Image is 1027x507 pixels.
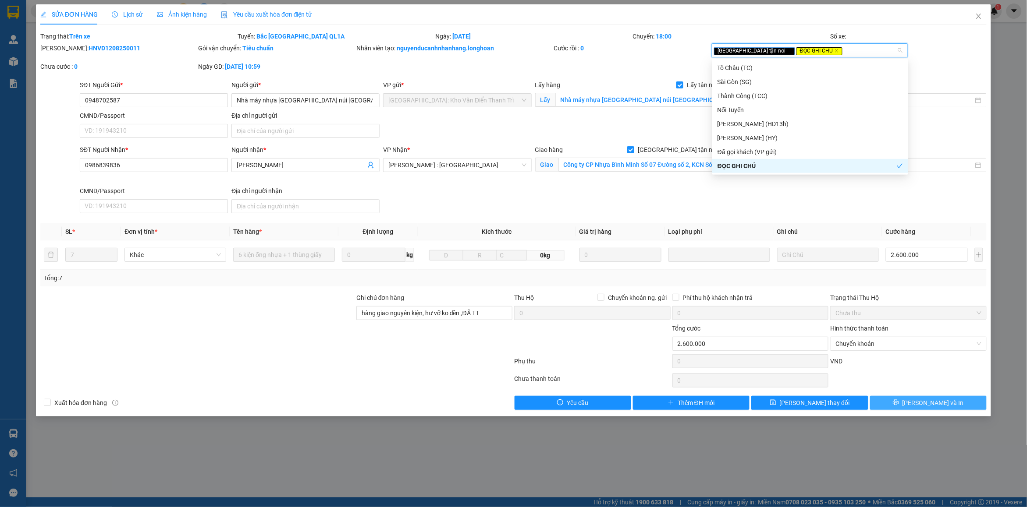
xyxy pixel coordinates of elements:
span: save [770,399,776,406]
div: SĐT Người Nhận [80,145,228,155]
th: Loại phụ phí [665,223,774,240]
b: nguyenducanhnhanhang.longhoan [397,45,494,52]
span: clock-circle [112,11,118,18]
img: icon [221,11,228,18]
span: Chuyển khoản ng. gửi [604,293,671,303]
span: user-add [367,162,374,169]
span: info-circle [112,400,118,406]
input: VD: Bàn, Ghế [233,248,335,262]
div: Huy Dương (HD13h) [712,117,908,131]
input: Ghi Chú [777,248,879,262]
div: Địa chỉ người gửi [231,111,380,120]
div: Chuyến: [632,32,830,41]
div: Tuyến: [237,32,435,41]
span: Cước hàng [886,228,916,235]
span: VND [830,358,842,365]
span: Hà Nội: Kho Văn Điển Thanh Trì [388,94,526,107]
span: close [835,49,839,53]
span: kg [405,248,414,262]
input: Ngày lấy [844,95,974,105]
span: Lấy hàng [535,81,561,88]
div: Phụ thu [513,356,671,372]
span: Yêu cầu [567,398,588,408]
div: Người gửi [231,80,380,90]
div: Tô Châu (TC) [712,61,908,75]
span: VP Nhận [383,146,407,153]
span: Thêm ĐH mới [678,398,714,408]
span: 0kg [527,250,564,261]
div: CMND/Passport [80,186,228,196]
input: C [496,250,527,261]
b: [DATE] 10:59 [225,63,260,70]
div: Cước rồi : [554,43,710,53]
div: Gói vận chuyển: [198,43,354,53]
input: Lấy tận nơi [555,93,721,107]
div: Hoàng Yến (HY) [712,131,908,145]
div: SĐT Người Gửi [80,80,228,90]
span: check [897,163,903,169]
input: R [463,250,497,261]
span: Chuyển khoản [835,337,981,350]
th: Ghi chú [774,223,882,240]
div: Trạng thái: [39,32,237,41]
div: Trạng thái Thu Hộ [830,293,986,303]
button: plusThêm ĐH mới [633,396,750,410]
span: Giao hàng [535,146,563,153]
button: Close [967,4,991,29]
div: CMND/Passport [80,111,228,120]
div: Sài Gòn (SG) [718,77,903,87]
label: Hình thức thanh toán [830,325,888,332]
div: Nhân viên tạo: [356,43,552,53]
b: 0 [581,45,584,52]
span: Xuất hóa đơn hàng [51,398,110,408]
input: Ngày giao [844,160,974,170]
span: close [975,13,982,20]
div: VP gửi [383,80,531,90]
span: [GEOGRAPHIC_DATA] tận nơi [714,47,795,55]
div: Chưa cước : [40,62,196,71]
div: Đã gọi khách (VP gửi) [712,145,908,159]
span: printer [893,399,899,406]
input: D [429,250,463,261]
b: Bắc [GEOGRAPHIC_DATA] QL1A [257,33,345,40]
input: Địa chỉ của người gửi [231,124,380,138]
b: 0 [74,63,78,70]
div: Ngày: [434,32,632,41]
button: printer[PERSON_NAME] và In [870,396,987,410]
input: Địa chỉ của người nhận [231,199,380,213]
b: Tiêu chuẩn [242,45,274,52]
span: Ảnh kiện hàng [157,11,207,18]
div: Số xe: [829,32,987,41]
div: Sài Gòn (SG) [712,75,908,89]
span: Phí thu hộ khách nhận trả [679,293,757,303]
span: Hồ Chí Minh : Kho Quận 12 [388,158,526,172]
span: exclamation-circle [557,399,563,406]
span: ĐỌC GHI CHÚ [796,47,842,55]
span: Yêu cầu xuất hóa đơn điện tử [221,11,313,18]
span: Lịch sử [112,11,143,18]
div: ĐỌC GHI CHÚ [718,161,897,171]
b: 18:00 [656,33,672,40]
span: Thu Hộ [514,294,534,301]
input: 0 [579,248,661,262]
b: Trên xe [69,33,90,40]
span: SL [65,228,72,235]
b: HNVD1208250011 [89,45,140,52]
span: Giá trị hàng [579,228,612,235]
div: Nối Tuyến [718,105,903,115]
label: Ghi chú đơn hàng [356,294,405,301]
input: Giao tận nơi [558,158,721,172]
div: Tô Châu (TC) [718,63,903,73]
span: [GEOGRAPHIC_DATA] tận nơi [634,145,721,155]
span: SỬA ĐƠN HÀNG [40,11,98,18]
input: Ghi chú đơn hàng [356,306,512,320]
div: Nối Tuyến [712,103,908,117]
button: delete [44,248,58,262]
div: Thành Công (TCC) [718,91,903,101]
button: save[PERSON_NAME] thay đổi [751,396,868,410]
div: Người nhận [231,145,380,155]
b: [DATE] [452,33,471,40]
span: Tổng cước [672,325,701,332]
span: [PERSON_NAME] thay đổi [780,398,850,408]
div: Tổng: 7 [44,273,396,283]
